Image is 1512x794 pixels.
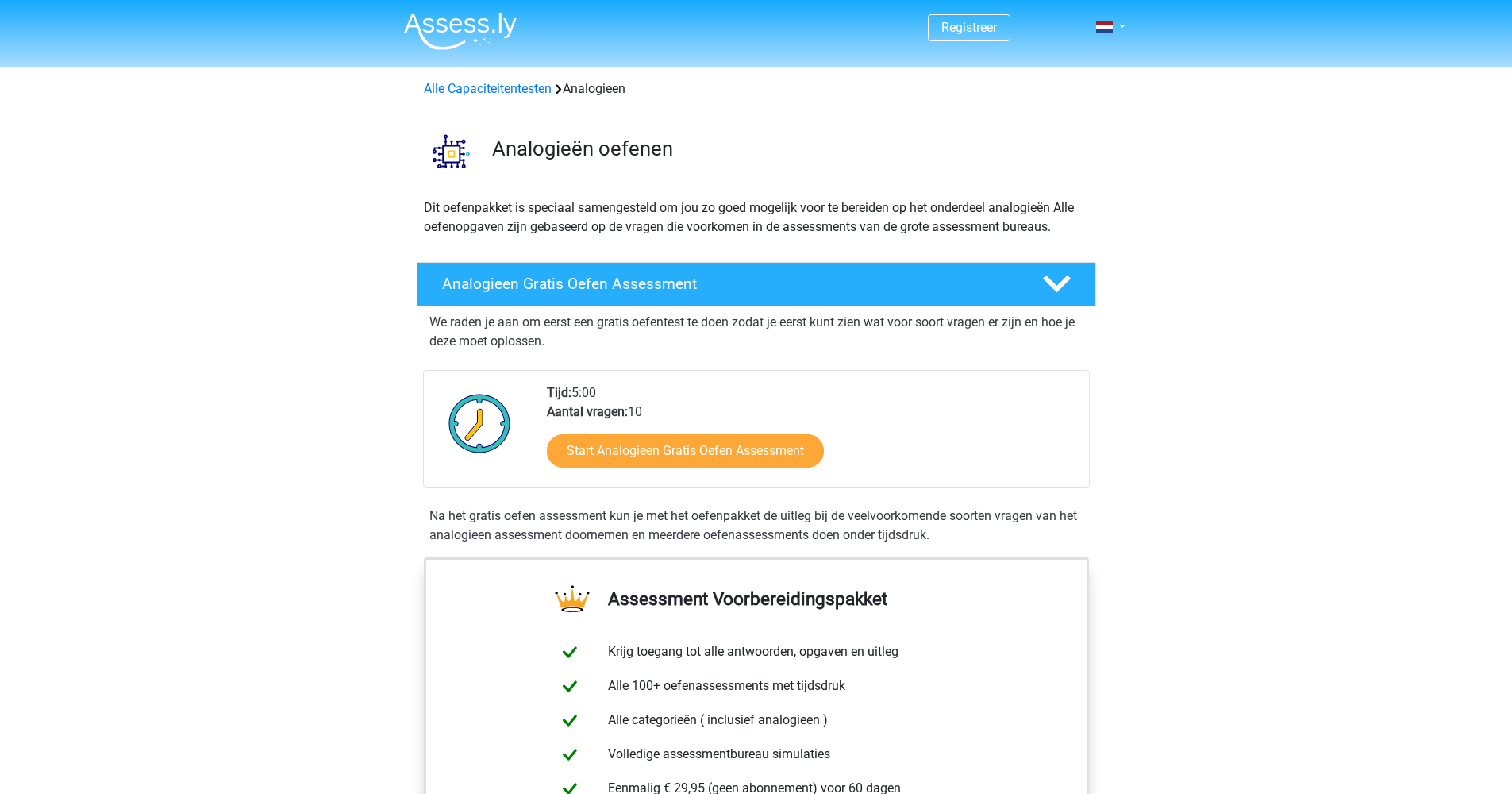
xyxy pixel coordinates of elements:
[941,20,997,35] a: Registreer
[404,13,517,50] img: Assessly
[424,198,1089,237] p: Dit oefenpakket is speciaal samengesteld om jou zo goed mogelijk voor te bereiden op het onderdee...
[423,507,1090,545] div: Na het gratis oefen assessment kun je met het oefenpakket de uitleg bij de veelvoorkomende soorte...
[424,81,552,96] a: Alle Capaciteitentesten
[442,275,1017,293] h4: Analogieen Gratis Oefen Assessment
[417,118,485,185] img: analogieen
[417,79,1095,98] div: Analogieen
[547,434,824,468] a: Start Analogieen Gratis Oefen Assessment
[440,384,520,463] img: Klok
[429,313,1083,351] p: We raden je aan om eerst een gratis oefentest te doen zodat je eerst kunt zien wat voor soort vra...
[410,262,1102,306] a: Analogieen Gratis Oefen Assessment
[547,385,571,400] b: Tijd:
[535,384,1088,487] div: 5:00 10
[547,404,628,419] b: Aantal vragen:
[492,137,1083,161] h3: Analogieën oefenen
